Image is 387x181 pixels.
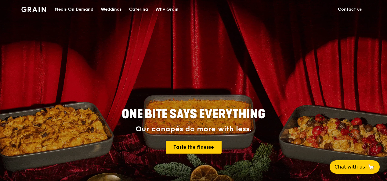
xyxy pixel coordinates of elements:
div: Meals On Demand [55,0,93,19]
div: Why Grain [155,0,179,19]
a: Weddings [97,0,125,19]
span: ONE BITE SAYS EVERYTHING [122,107,265,122]
div: Weddings [101,0,122,19]
span: 🦙 [367,163,375,171]
button: Chat with us🦙 [330,160,380,174]
span: Chat with us [335,163,365,171]
a: Taste the finesse [166,141,222,154]
div: Our canapés do more with less. [84,125,303,133]
a: Contact us [334,0,366,19]
div: Catering [129,0,148,19]
a: Why Grain [152,0,182,19]
img: Grain [21,7,46,12]
a: Catering [125,0,152,19]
